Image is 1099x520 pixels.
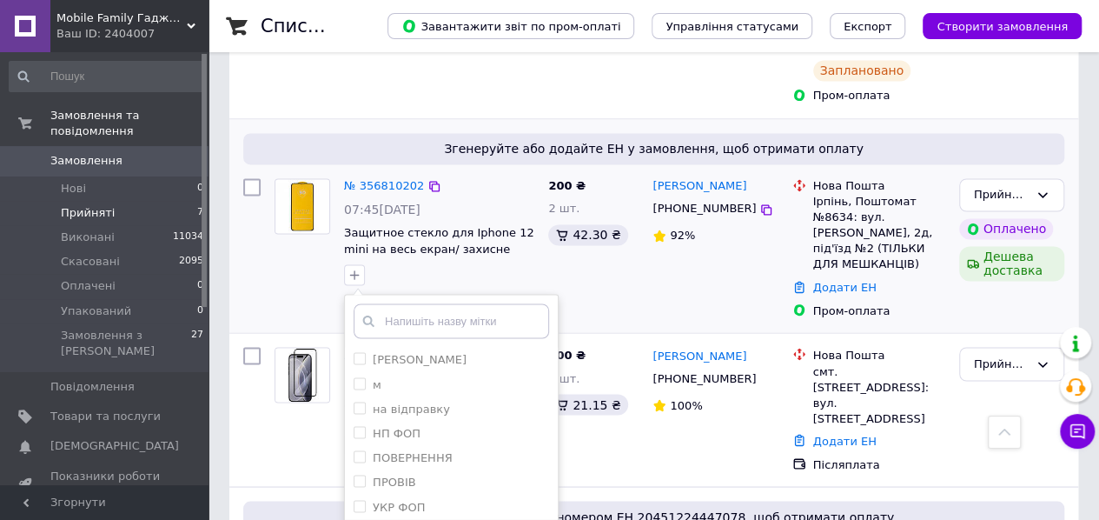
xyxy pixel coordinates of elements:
div: Заплановано [813,60,911,81]
label: м [373,377,381,390]
div: 21.15 ₴ [548,394,627,415]
a: Додати ЕН [813,434,877,447]
a: Фото товару [275,178,330,234]
span: Оплачені [61,278,116,294]
div: Пром-оплата [813,88,945,103]
span: 0 [197,181,203,197]
span: Замовлення з [PERSON_NAME] [61,328,191,359]
span: 0 [197,303,203,319]
span: Скасовані [61,254,120,270]
span: 100% [670,398,702,411]
input: Пошук [9,61,205,92]
input: Напишіть назву мітки [354,303,549,338]
span: Нові [61,181,86,197]
div: Прийнято [974,355,1029,373]
span: [PHONE_NUMBER] [652,202,756,215]
div: Пром-оплата [813,303,945,318]
img: Фото товару [275,348,329,402]
a: [PERSON_NAME] [652,348,746,364]
span: Управління статусами [665,20,798,33]
a: № 356810202 [344,179,424,192]
div: Ірпінь, Поштомат №8634: вул. [PERSON_NAME], 2д, під'їзд №2 (ТІЛЬКИ ДЛЯ МЕШКАНЦІВ) [813,194,945,273]
img: Фото товару [275,179,329,233]
a: Защитное стекло для Iphone 12 mini на весь екран/ захисне скло айфон 12 мини/ стекло на айфон 12 ... [344,226,534,288]
div: Нова Пошта [813,178,945,194]
div: Оплачено [959,218,1053,239]
h1: Список замовлень [261,16,437,37]
button: Завантажити звіт по пром-оплаті [387,13,634,39]
span: 0 [197,278,203,294]
span: Згенеруйте або додайте ЕН у замовлення, щоб отримати оплату [250,140,1057,157]
div: Ваш ID: 2404007 [56,26,209,42]
span: 7 [197,205,203,221]
span: 11034 [173,230,203,245]
span: Замовлення та повідомлення [50,108,209,139]
div: Дешева доставка [959,246,1064,281]
span: Експорт [844,20,892,33]
span: 07:45[DATE] [344,203,420,217]
div: смт. [STREET_ADDRESS]: вул. [STREET_ADDRESS] [813,363,945,427]
span: 2 шт. [548,202,579,215]
label: на відправку [373,402,450,415]
button: Управління статусами [652,13,812,39]
span: 2095 [179,254,203,270]
div: Післяплата [813,457,945,472]
div: Нова Пошта [813,347,945,363]
span: Завантажити звіт по пром-оплаті [401,18,620,34]
span: Прийняті [61,205,115,221]
span: 27 [191,328,203,359]
a: Додати ЕН [813,281,877,294]
label: ПОВЕРНЕННЯ [373,450,453,463]
label: ПРОВІВ [373,475,416,488]
span: Упакований [61,303,131,319]
span: Створити замовлення [937,20,1068,33]
div: 42.30 ₴ [548,224,627,245]
span: 200 ₴ [548,179,586,192]
span: Повідомлення [50,379,135,395]
span: Mobile Family Гаджети живуть з нами [56,10,187,26]
span: Виконані [61,230,115,245]
div: Прийнято [974,186,1029,204]
span: [PHONE_NUMBER] [652,371,756,384]
button: Чат з покупцем [1060,414,1095,449]
a: Фото товару [275,347,330,403]
span: ЕН: 20451224781910 [813,25,914,55]
button: Експорт [830,13,906,39]
span: 100 ₴ [548,348,586,361]
a: [PERSON_NAME] [652,178,746,195]
span: 92% [670,229,695,242]
label: УКР ФОП [373,500,425,513]
span: 1 шт. [548,371,579,384]
span: Товари та послуги [50,409,161,424]
label: НП ФОП [373,426,420,439]
button: Створити замовлення [923,13,1082,39]
a: Створити замовлення [905,19,1082,32]
span: [DEMOGRAPHIC_DATA] [50,438,179,454]
label: [PERSON_NAME] [373,352,467,365]
span: Показники роботи компанії [50,469,161,500]
span: Замовлення [50,153,122,169]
